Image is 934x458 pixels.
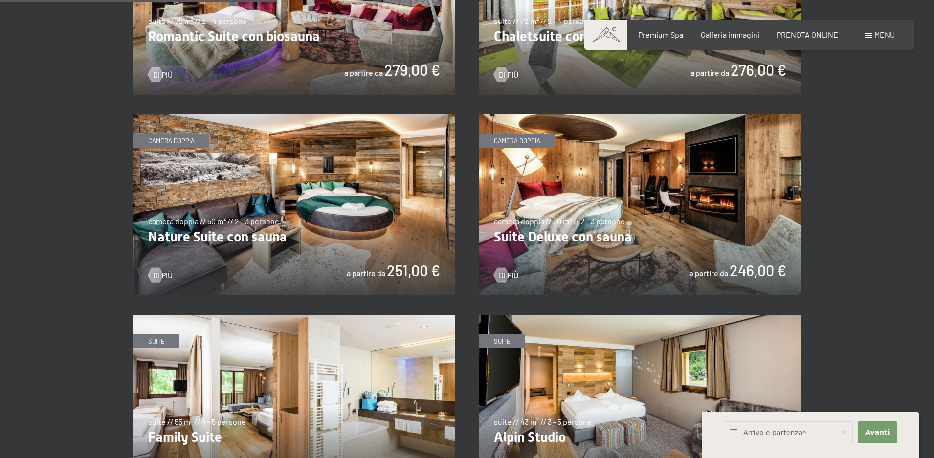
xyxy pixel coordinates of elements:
span: Di più [153,69,173,80]
span: Richiesta express [702,409,751,417]
a: Premium Spa [638,30,683,39]
a: Di più [148,270,173,281]
img: Suite Deluxe con sauna [479,114,801,295]
a: Nature Suite con sauna [133,115,455,121]
button: Avanti [858,421,897,443]
span: Avanti [865,428,890,437]
span: Di più [499,270,518,281]
a: Suite Deluxe con sauna [479,115,801,121]
a: Alpin Studio [479,315,801,321]
span: Menu [874,30,895,39]
a: Di più [494,270,518,281]
span: Di più [153,270,173,281]
img: Nature Suite con sauna [133,114,455,295]
a: PRENOTA ONLINE [777,30,838,39]
a: Galleria immagini [701,30,759,39]
span: Di più [499,69,518,80]
a: Di più [148,69,173,80]
a: Family Suite [133,315,455,321]
a: Di più [494,69,518,80]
